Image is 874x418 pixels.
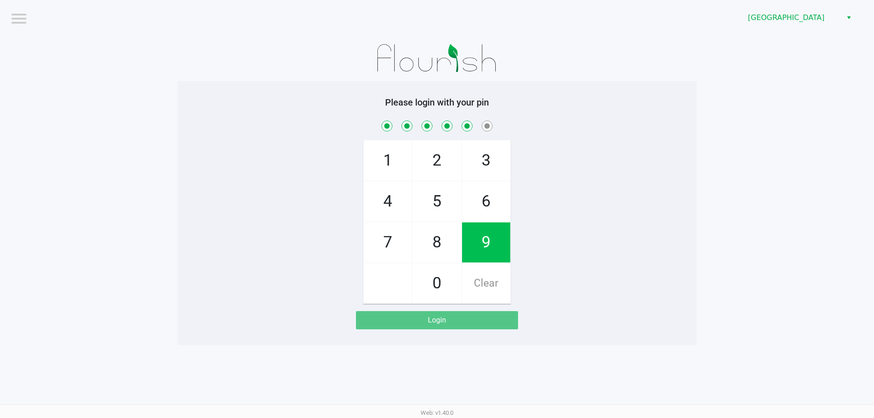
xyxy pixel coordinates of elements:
span: 1 [364,141,412,181]
span: 4 [364,181,412,222]
span: 0 [413,263,461,303]
span: 7 [364,222,412,262]
h5: Please login with your pin [184,97,690,108]
span: 8 [413,222,461,262]
span: [GEOGRAPHIC_DATA] [748,12,837,23]
span: 6 [462,181,510,222]
span: 9 [462,222,510,262]
span: 2 [413,141,461,181]
span: 3 [462,141,510,181]
button: Select [842,10,855,26]
span: Clear [462,263,510,303]
span: 5 [413,181,461,222]
span: Web: v1.40.0 [421,409,453,416]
